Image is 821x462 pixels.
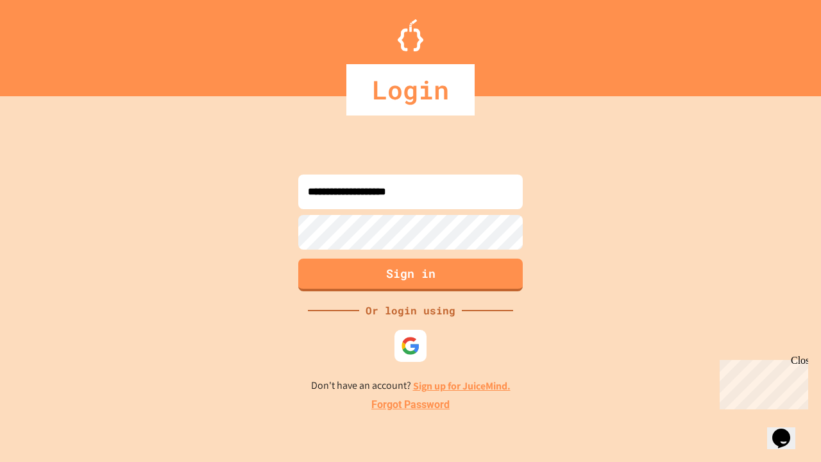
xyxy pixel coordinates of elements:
p: Don't have an account? [311,378,511,394]
button: Sign in [298,259,523,291]
div: Or login using [359,303,462,318]
img: google-icon.svg [401,336,420,355]
a: Forgot Password [371,397,450,413]
iframe: chat widget [715,355,808,409]
a: Sign up for JuiceMind. [413,379,511,393]
iframe: chat widget [767,411,808,449]
img: Logo.svg [398,19,423,51]
div: Login [346,64,475,116]
div: Chat with us now!Close [5,5,89,81]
